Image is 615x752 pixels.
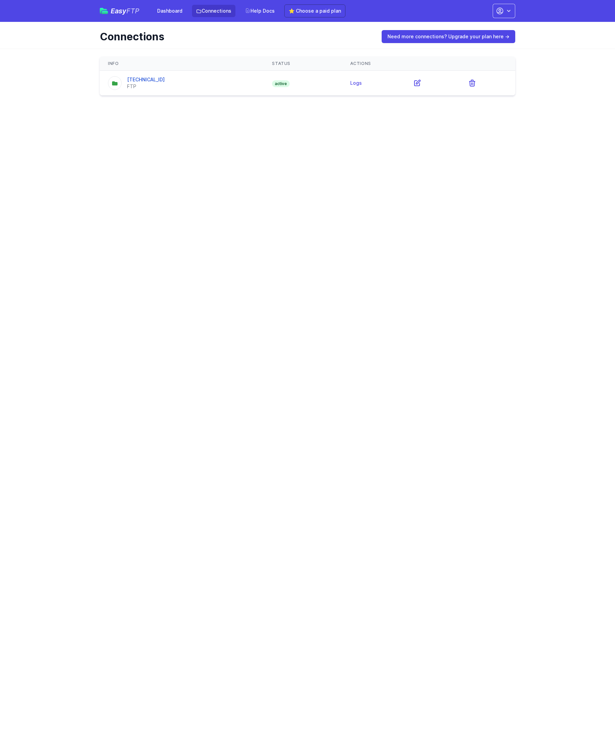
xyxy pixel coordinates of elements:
[100,57,264,71] th: Info
[100,30,372,43] h1: Connections
[382,30,515,43] a: Need more connections? Upgrade your plan here →
[127,77,165,82] a: [TECHNICAL_ID]
[127,83,165,90] div: FTP
[100,8,139,14] a: EasyFTP
[111,8,139,14] span: Easy
[100,8,108,14] img: easyftp_logo.png
[153,5,187,17] a: Dashboard
[126,7,139,15] span: FTP
[241,5,279,17] a: Help Docs
[284,4,345,17] a: ⭐ Choose a paid plan
[342,57,515,71] th: Actions
[350,80,362,86] a: Logs
[264,57,342,71] th: Status
[272,80,290,87] span: active
[192,5,235,17] a: Connections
